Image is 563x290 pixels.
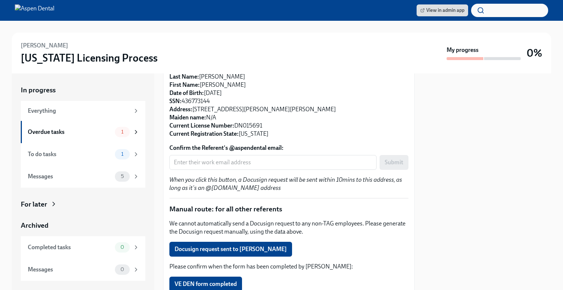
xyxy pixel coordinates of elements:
div: Messages [28,172,112,181]
img: Aspen Dental [15,4,54,16]
button: Docusign request sent to [PERSON_NAME] [169,242,292,257]
strong: First Name: [169,81,200,88]
div: Completed tasks [28,243,112,251]
strong: My progress [447,46,478,54]
a: For later [21,200,145,209]
strong: Last Name: [169,73,199,80]
a: View in admin app [417,4,468,16]
p: Manual route: for all other referents [169,204,408,214]
strong: Maiden name: [169,114,206,121]
p: Please confirm when the form has been completed by [PERSON_NAME]: [169,263,408,271]
div: Overdue tasks [28,128,112,136]
a: Messages0 [21,258,145,281]
a: In progress [21,85,145,95]
p: We cannot automatically send a Docusign request to any non-TAG employees. Please generate the Doc... [169,220,408,236]
em: When you click this button, a Docusign request will be sent within 10mins to this address, as lon... [169,176,402,191]
span: 0 [116,267,129,272]
h6: [PERSON_NAME] [21,42,68,50]
span: View in admin app [420,7,464,14]
span: 0 [116,244,129,250]
div: Messages [28,266,112,274]
a: Messages5 [21,165,145,188]
span: VE DEN form completed [175,280,237,288]
span: Docusign request sent to [PERSON_NAME] [175,245,287,253]
a: Archived [21,221,145,230]
div: For later [21,200,47,209]
strong: Current Registration State: [169,130,239,137]
label: Confirm the Referent's @aspendental email: [169,144,408,152]
div: Everything [28,107,130,115]
input: Enter their work email address [169,155,377,170]
p: The Docusign form will be prefilled with this info about Dr [PERSON_NAME] [PERSON_NAME] [PERSON_N... [169,65,408,138]
span: 1 [117,129,128,135]
span: 5 [116,174,128,179]
div: To do tasks [28,150,112,158]
h3: 0% [527,46,542,60]
h3: [US_STATE] Licensing Process [21,51,158,65]
span: 1 [117,151,128,157]
a: Overdue tasks1 [21,121,145,143]
strong: Current License Number: [169,122,234,129]
a: Completed tasks0 [21,236,145,258]
strong: Address: [169,106,192,113]
a: Everything [21,101,145,121]
strong: SSN: [169,98,182,105]
a: To do tasks1 [21,143,145,165]
strong: Date of Birth: [169,89,204,96]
